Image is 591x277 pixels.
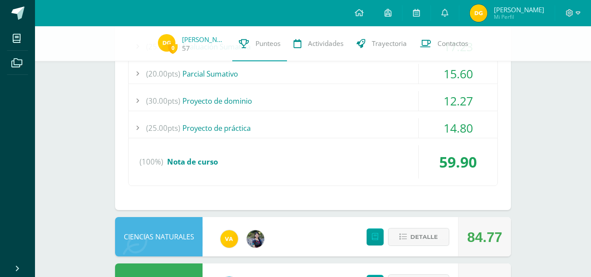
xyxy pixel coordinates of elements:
[413,26,475,61] a: Contactos
[410,229,438,245] span: Detalle
[308,39,343,48] span: Actividades
[255,39,280,48] span: Punteos
[168,42,178,53] span: 0
[146,118,180,138] span: (25.00pts)
[494,13,544,21] span: Mi Perfil
[115,217,203,256] div: CIENCIAS NATURALES
[470,4,487,22] img: 2338014896a91b37bfd5954146aec6a0.png
[388,228,449,246] button: Detalle
[167,157,218,167] span: Nota de curso
[419,64,497,84] div: 15.60
[129,118,497,138] div: Proyecto de práctica
[182,35,226,44] a: [PERSON_NAME]
[146,64,180,84] span: (20.00pts)
[146,91,180,111] span: (30.00pts)
[287,26,350,61] a: Actividades
[467,217,502,257] div: 84.77
[419,145,497,179] div: 59.90
[140,145,163,179] span: (100%)
[247,230,264,248] img: b2b209b5ecd374f6d147d0bc2cef63fa.png
[419,91,497,111] div: 12.27
[419,118,497,138] div: 14.80
[129,64,497,84] div: Parcial Sumativo
[350,26,413,61] a: Trayectoria
[372,39,407,48] span: Trayectoria
[437,39,468,48] span: Contactos
[158,34,175,52] img: 2338014896a91b37bfd5954146aec6a0.png
[129,91,497,111] div: Proyecto de dominio
[232,26,287,61] a: Punteos
[494,5,544,14] span: [PERSON_NAME]
[182,44,190,53] a: 57
[220,230,238,248] img: ee14f5f4b494e826f4c79b14e8076283.png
